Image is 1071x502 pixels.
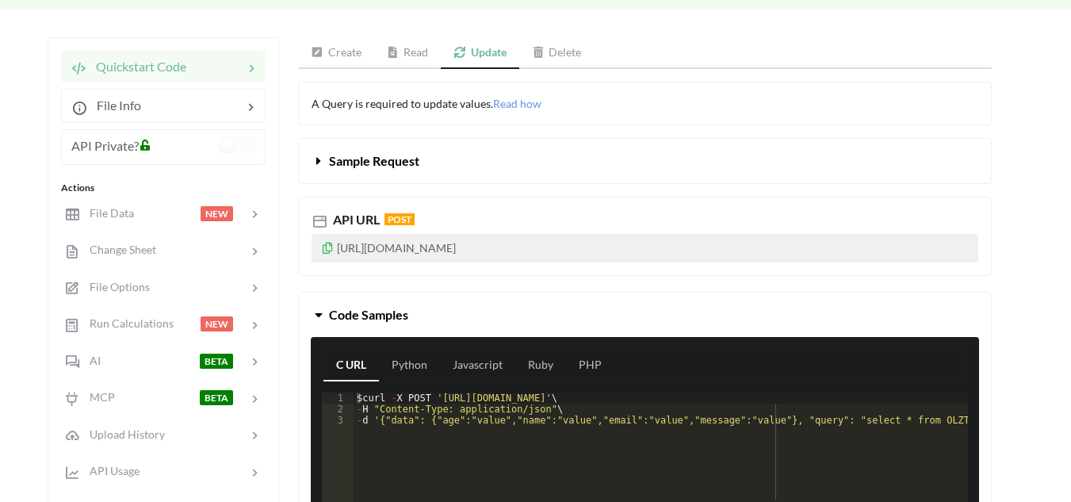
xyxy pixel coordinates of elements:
[440,350,515,381] a: Javascript
[80,280,150,293] span: File Options
[330,212,380,227] span: API URL
[441,37,519,69] a: Update
[312,234,978,262] p: [URL][DOMAIN_NAME]
[374,37,442,69] a: Read
[201,206,233,221] span: NEW
[87,98,141,113] span: File Info
[80,390,115,404] span: MCP
[80,316,174,330] span: Run Calculations
[61,181,266,195] div: Actions
[80,354,101,367] span: AI
[322,415,354,426] div: 3
[80,243,156,256] span: Change Sheet
[200,390,233,405] span: BETA
[299,139,991,183] button: Sample Request
[384,213,415,225] span: POST
[322,404,354,415] div: 2
[201,316,233,331] span: NEW
[566,350,614,381] a: PHP
[379,350,440,381] a: Python
[80,206,134,220] span: File Data
[323,350,379,381] a: C URL
[312,97,541,110] span: A Query is required to update values.
[299,293,991,337] button: Code Samples
[493,97,541,110] span: Read how
[329,153,419,168] span: Sample Request
[329,307,408,322] span: Code Samples
[515,350,566,381] a: Ruby
[298,37,374,69] a: Create
[71,138,139,153] span: API Private?
[322,393,354,404] div: 1
[80,427,165,441] span: Upload History
[519,37,595,69] a: Delete
[200,354,233,369] span: BETA
[86,59,186,74] span: Quickstart Code
[80,464,140,477] span: API Usage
